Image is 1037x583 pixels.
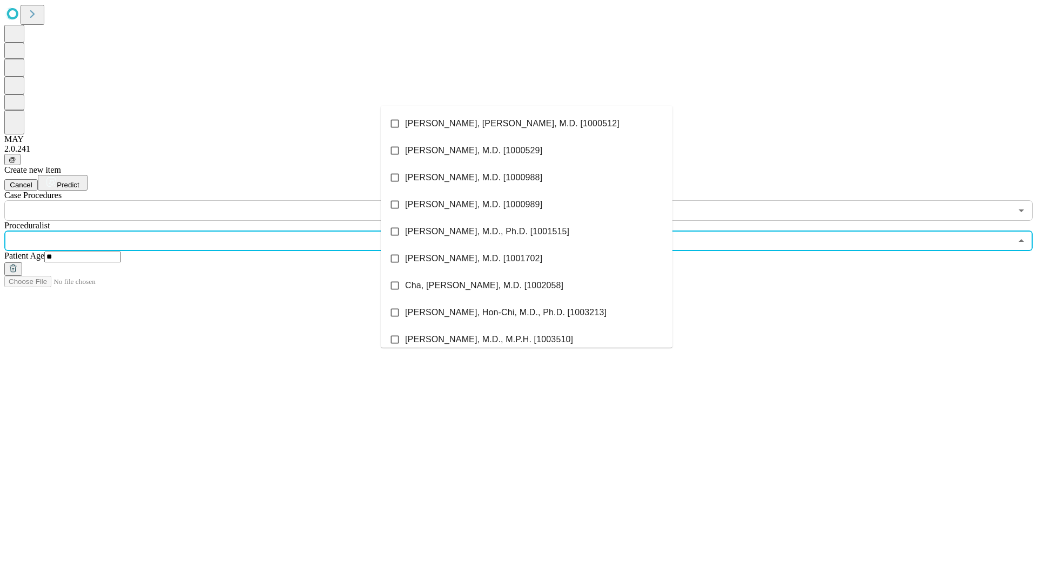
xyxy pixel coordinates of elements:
[405,306,607,319] span: [PERSON_NAME], Hon-Chi, M.D., Ph.D. [1003213]
[57,181,79,189] span: Predict
[4,144,1033,154] div: 2.0.241
[9,155,16,164] span: @
[10,181,32,189] span: Cancel
[405,279,563,292] span: Cha, [PERSON_NAME], M.D. [1002058]
[4,221,50,230] span: Proceduralist
[4,154,21,165] button: @
[405,144,542,157] span: [PERSON_NAME], M.D. [1000529]
[38,175,87,191] button: Predict
[4,191,62,200] span: Scheduled Procedure
[405,198,542,211] span: [PERSON_NAME], M.D. [1000989]
[405,225,569,238] span: [PERSON_NAME], M.D., Ph.D. [1001515]
[4,179,38,191] button: Cancel
[405,117,619,130] span: [PERSON_NAME], [PERSON_NAME], M.D. [1000512]
[405,333,573,346] span: [PERSON_NAME], M.D., M.P.H. [1003510]
[1014,233,1029,248] button: Close
[405,252,542,265] span: [PERSON_NAME], M.D. [1001702]
[405,171,542,184] span: [PERSON_NAME], M.D. [1000988]
[4,165,61,174] span: Create new item
[4,134,1033,144] div: MAY
[4,251,44,260] span: Patient Age
[1014,203,1029,218] button: Open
